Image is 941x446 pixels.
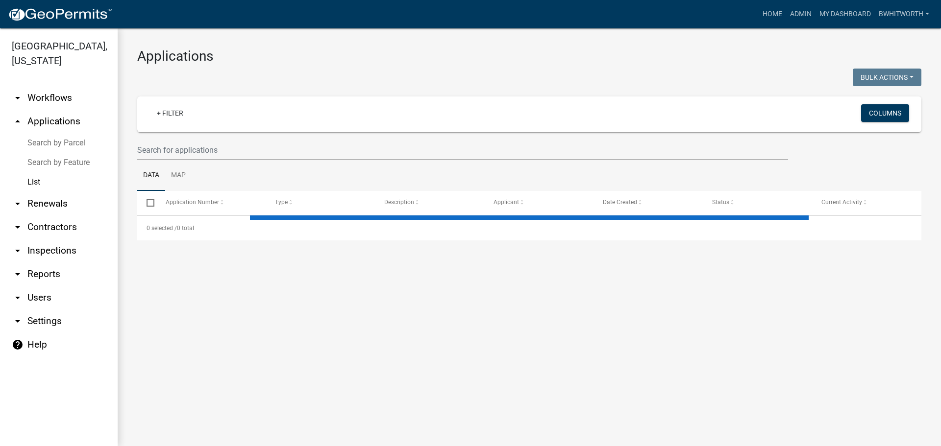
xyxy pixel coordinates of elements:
datatable-header-cell: Date Created [594,191,703,214]
a: Map [165,160,192,191]
datatable-header-cell: Current Activity [812,191,921,214]
span: Application Number [166,199,219,206]
datatable-header-cell: Description [375,191,484,214]
span: Type [275,199,288,206]
i: help [12,339,24,351]
h3: Applications [137,48,921,65]
span: 0 selected / [147,225,177,232]
span: Applicant [494,199,519,206]
datatable-header-cell: Type [265,191,374,214]
a: BWhitworth [875,5,933,23]
datatable-header-cell: Status [703,191,812,214]
i: arrow_drop_down [12,245,24,257]
i: arrow_drop_down [12,221,24,233]
button: Columns [861,104,909,122]
span: Date Created [603,199,637,206]
span: Status [712,199,729,206]
i: arrow_drop_down [12,315,24,327]
input: Search for applications [137,140,788,160]
i: arrow_drop_down [12,292,24,304]
i: arrow_drop_up [12,116,24,127]
button: Bulk Actions [853,69,921,86]
datatable-header-cell: Application Number [156,191,265,214]
div: 0 total [137,216,921,240]
a: Data [137,160,165,191]
i: arrow_drop_down [12,268,24,280]
a: My Dashboard [816,5,875,23]
span: Current Activity [821,199,862,206]
a: Admin [786,5,816,23]
a: + Filter [149,104,191,122]
datatable-header-cell: Applicant [484,191,594,214]
span: Description [384,199,414,206]
i: arrow_drop_down [12,92,24,104]
i: arrow_drop_down [12,198,24,210]
datatable-header-cell: Select [137,191,156,214]
a: Home [759,5,786,23]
